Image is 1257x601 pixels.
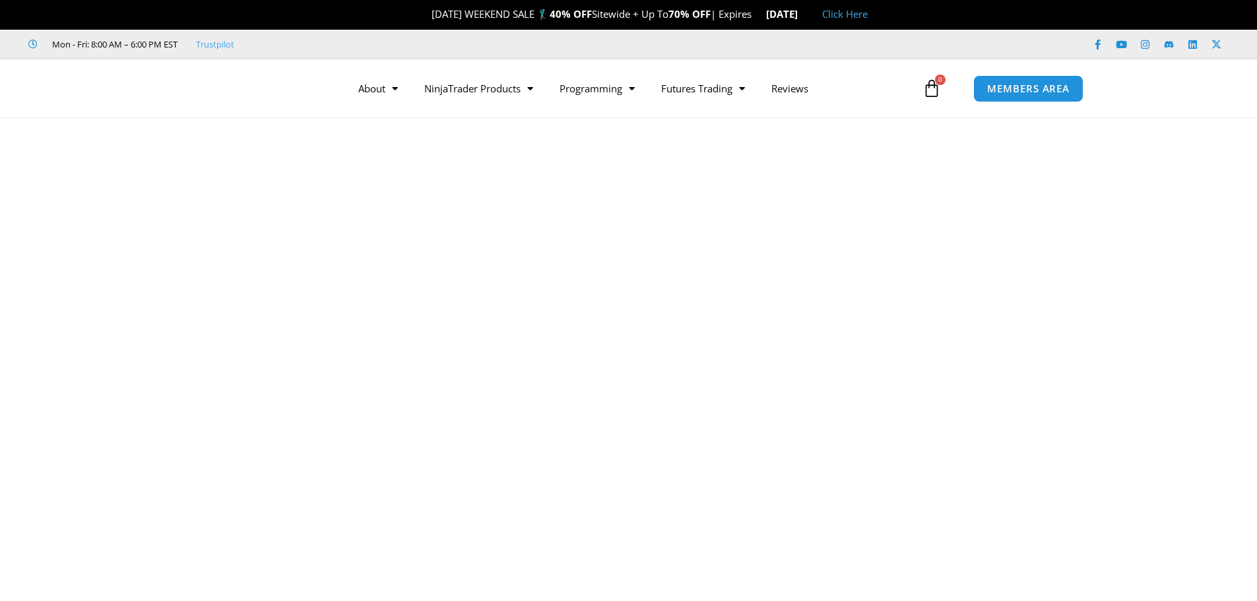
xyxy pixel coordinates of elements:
a: MEMBERS AREA [973,75,1083,102]
img: 🎉 [421,9,431,19]
a: 0 [903,69,961,108]
span: [DATE] WEEKEND SALE 🏌️‍♂️ Sitewide + Up To | Expires [418,7,765,20]
a: Click Here [822,7,868,20]
span: 0 [935,75,946,85]
strong: 70% OFF [668,7,711,20]
a: Reviews [758,73,822,104]
img: LogoAI | Affordable Indicators – NinjaTrader [156,65,298,112]
img: 🏭 [798,9,808,19]
img: ⌛ [753,9,763,19]
span: Mon - Fri: 8:00 AM – 6:00 PM EST [49,36,177,52]
strong: [DATE] [766,7,809,20]
a: Trustpilot [196,36,234,52]
a: NinjaTrader Products [411,73,546,104]
a: About [345,73,411,104]
a: Futures Trading [648,73,758,104]
a: Programming [546,73,648,104]
nav: Menu [345,73,919,104]
strong: 40% OFF [550,7,592,20]
span: MEMBERS AREA [987,84,1070,94]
